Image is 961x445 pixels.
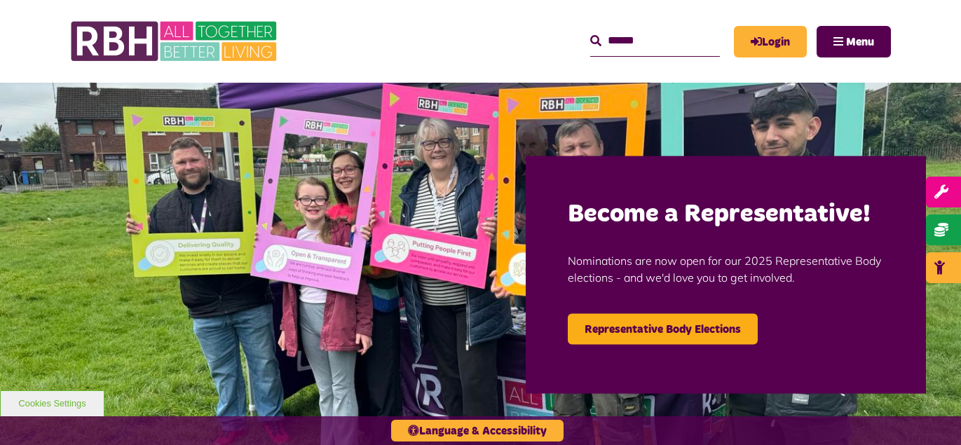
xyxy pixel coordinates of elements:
[846,36,874,48] span: Menu
[568,198,884,231] h2: Become a Representative!
[734,26,807,57] a: MyRBH
[70,14,280,69] img: RBH
[391,420,564,441] button: Language & Accessibility
[568,231,884,306] p: Nominations are now open for our 2025 Representative Body elections - and we'd love you to get in...
[568,313,758,344] a: Representative Body Elections
[817,26,891,57] button: Navigation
